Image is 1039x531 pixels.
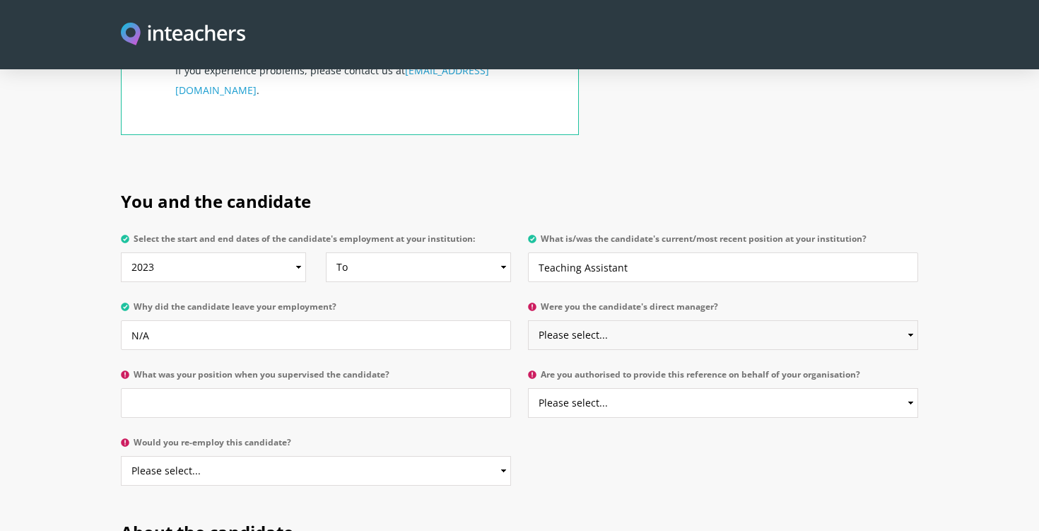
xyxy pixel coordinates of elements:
span: You and the candidate [121,189,311,213]
label: Select the start and end dates of the candidate's employment at your institution: [121,234,511,252]
img: Inteachers [121,23,245,47]
label: What was your position when you supervised the candidate? [121,370,511,388]
label: Were you the candidate's direct manager? [528,302,918,320]
label: Would you re-employ this candidate? [121,438,511,456]
label: Why did the candidate leave your employment? [121,302,511,320]
a: Visit this site's homepage [121,23,245,47]
label: What is/was the candidate's current/most recent position at your institution? [528,234,918,252]
label: Are you authorised to provide this reference on behalf of your organisation? [528,370,918,388]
